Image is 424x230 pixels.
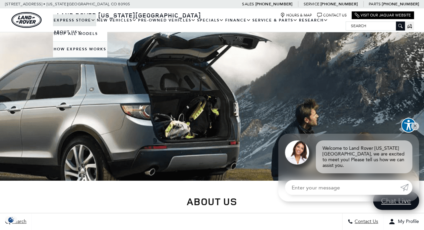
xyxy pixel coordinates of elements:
[53,26,82,38] a: About Us
[382,1,419,7] a: [PHONE_NUMBER]
[255,1,292,7] a: [PHONE_NUMBER]
[252,14,298,26] a: Service & Parts
[196,14,225,26] a: Specials
[395,219,419,225] span: My Profile
[355,13,411,18] a: Visit Our Jaguar Website
[57,11,201,19] span: Land Rover [US_STATE][GEOGRAPHIC_DATA]
[137,14,196,26] a: Pre-Owned Vehicles
[346,22,405,30] input: Search
[401,118,416,133] button: Explore your accessibility options
[280,13,312,18] a: Hours & Map
[225,14,252,26] a: Finance
[53,42,107,57] a: How Express Works
[5,2,130,6] a: [STREET_ADDRESS] • [US_STATE][GEOGRAPHIC_DATA], CO 80905
[316,140,412,173] div: Welcome to Land Rover [US_STATE][GEOGRAPHIC_DATA], we are excited to meet you! Please tell us how...
[369,2,381,6] span: Parts
[401,118,416,134] aside: Accessibility Help Desk
[11,12,42,28] img: Land Rover
[53,11,205,19] a: Land Rover [US_STATE][GEOGRAPHIC_DATA]
[43,196,382,207] h1: About Us
[3,216,19,223] img: Opt-Out Icon
[317,13,347,18] a: Contact Us
[96,14,137,26] a: New Vehicles
[400,180,412,195] a: Submit
[298,14,329,26] a: Research
[242,2,254,6] span: Sales
[383,213,424,230] button: Open user profile menu
[353,219,378,225] span: Contact Us
[320,1,358,7] a: [PHONE_NUMBER]
[53,14,346,38] nav: Main Navigation
[285,140,309,165] img: Agent profile photo
[3,216,19,223] section: Click to Open Cookie Consent Modal
[285,180,400,195] input: Enter your message
[53,14,96,26] a: EXPRESS STORE
[303,2,319,6] span: Service
[11,12,42,28] a: land-rover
